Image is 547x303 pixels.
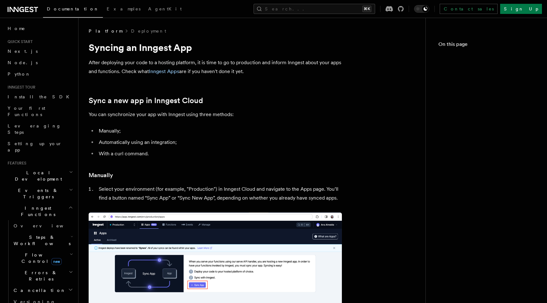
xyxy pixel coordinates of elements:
[14,223,79,228] span: Overview
[5,23,74,34] a: Home
[5,57,74,68] a: Node.js
[5,170,69,182] span: Local Development
[5,68,74,80] a: Python
[89,28,122,34] span: Platform
[107,6,141,11] span: Examples
[89,171,113,180] a: Manually
[5,120,74,138] a: Leveraging Steps
[149,68,179,74] a: Inngest Apps
[97,185,342,202] li: Select your environment (for example, "Production") in Inngest Cloud and navigate to the Apps pag...
[362,6,371,12] kbd: ⌘K
[97,138,342,147] li: Automatically using an integration;
[11,287,66,294] span: Cancellation
[11,249,74,267] button: Flow Controlnew
[11,232,74,249] button: Steps & Workflows
[43,2,103,18] a: Documentation
[5,39,33,44] span: Quick start
[97,127,342,135] li: Manually;
[89,96,203,105] a: Sync a new app in Inngest Cloud
[89,110,342,119] p: You can synchronize your app with Inngest using three methods:
[414,5,429,13] button: Toggle dark mode
[8,123,61,135] span: Leveraging Steps
[11,285,74,296] button: Cancellation
[500,4,542,14] a: Sign Up
[5,185,74,202] button: Events & Triggers
[8,25,25,32] span: Home
[5,138,74,156] a: Setting up your app
[5,102,74,120] a: Your first Functions
[131,28,166,34] a: Deployment
[11,234,71,247] span: Steps & Workflows
[8,60,38,65] span: Node.js
[5,205,68,218] span: Inngest Functions
[97,149,342,158] li: With a curl command.
[440,4,498,14] a: Contact sales
[5,187,69,200] span: Events & Triggers
[8,141,62,152] span: Setting up your app
[89,58,342,76] p: After deploying your code to a hosting platform, it is time to go to production and inform Innges...
[8,71,31,77] span: Python
[11,252,70,264] span: Flow Control
[11,267,74,285] button: Errors & Retries
[11,220,74,232] a: Overview
[5,202,74,220] button: Inngest Functions
[103,2,144,17] a: Examples
[438,40,534,51] h4: On this page
[51,258,62,265] span: new
[5,85,35,90] span: Inngest tour
[144,2,185,17] a: AgentKit
[89,42,342,53] h1: Syncing an Inngest App
[254,4,375,14] button: Search...⌘K
[5,46,74,57] a: Next.js
[5,167,74,185] button: Local Development
[5,91,74,102] a: Install the SDK
[5,161,26,166] span: Features
[8,49,38,54] span: Next.js
[8,106,45,117] span: Your first Functions
[148,6,182,11] span: AgentKit
[8,94,73,99] span: Install the SDK
[47,6,99,11] span: Documentation
[11,269,69,282] span: Errors & Retries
